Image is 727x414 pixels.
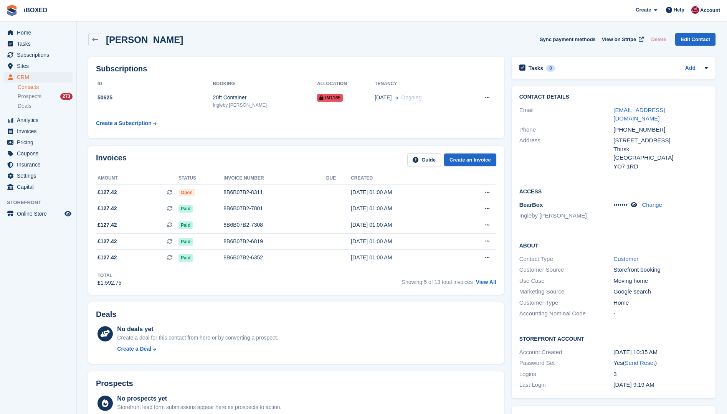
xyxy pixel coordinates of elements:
div: [DATE] 01:00 AM [351,238,455,246]
div: Ingleby [PERSON_NAME] [213,102,317,109]
h2: Tasks [529,65,544,72]
h2: Storefront Account [519,335,708,342]
span: Settings [17,170,63,181]
a: [EMAIL_ADDRESS][DOMAIN_NAME] [613,107,665,122]
a: Prospects 273 [18,92,73,101]
img: Amanda Forder [691,6,699,14]
div: Google search [613,287,708,296]
th: Tenancy [375,78,465,90]
a: Create a Subscription [96,116,157,130]
div: [GEOGRAPHIC_DATA] [613,153,708,162]
li: Ingleby [PERSON_NAME] [519,211,614,220]
div: No prospects yet [117,394,281,403]
div: [DATE] 01:00 AM [351,254,455,262]
div: Phone [519,125,614,134]
a: iBOXED [21,4,50,16]
div: Account Created [519,348,614,357]
span: Subscriptions [17,49,63,60]
div: Email [519,106,614,123]
div: [PHONE_NUMBER] [613,125,708,134]
span: Tasks [17,38,63,49]
div: YO7 1RD [613,162,708,171]
div: Marketing Source [519,287,614,296]
div: [DATE] 01:00 AM [351,221,455,229]
a: View All [476,279,496,285]
span: £127.42 [97,188,117,196]
div: 8B6B07B2-6819 [223,238,326,246]
div: 8B6B07B2-7801 [223,205,326,213]
a: menu [4,38,73,49]
span: IM1165 [317,94,343,102]
div: Password Set [519,359,614,368]
h2: Access [519,187,708,195]
a: menu [4,159,73,170]
div: Contact Type [519,255,614,264]
a: Create a Deal [117,345,278,353]
span: Sites [17,61,63,71]
span: View on Stripe [602,36,636,43]
h2: Subscriptions [96,64,496,73]
h2: Prospects [96,379,133,388]
a: menu [4,137,73,148]
div: £1,592.75 [97,279,121,287]
span: BearBox [519,201,543,208]
div: 20ft Container [213,94,317,102]
div: Storefront booking [613,266,708,274]
span: Account [700,7,720,14]
div: 8B6B07B2-8311 [223,188,326,196]
a: Contacts [18,84,73,91]
th: Allocation [317,78,375,90]
div: Create a deal for this contact from here or by converting a prospect. [117,334,278,342]
a: menu [4,148,73,159]
div: Use Case [519,277,614,285]
th: Booking [213,78,317,90]
span: Create [636,6,651,14]
div: Home [613,299,708,307]
span: Storefront [7,199,76,206]
div: Address [519,136,614,171]
span: Analytics [17,115,63,125]
span: Paid [178,221,193,229]
span: Insurance [17,159,63,170]
a: menu [4,181,73,192]
span: [DATE] [375,94,392,102]
a: Create an Invoice [444,153,496,166]
span: Invoices [17,126,63,137]
a: menu [4,72,73,82]
th: ID [96,78,213,90]
span: Pricing [17,137,63,148]
div: [STREET_ADDRESS] [613,136,708,145]
button: Sync payment methods [540,33,596,46]
a: Change [642,201,662,208]
th: Created [351,172,455,185]
div: No deals yet [117,325,278,334]
span: £127.42 [97,254,117,262]
span: £127.42 [97,205,117,213]
span: Paid [178,254,193,262]
span: Coupons [17,148,63,159]
a: menu [4,61,73,71]
a: Edit Contact [675,33,715,46]
div: Yes [613,359,708,368]
div: Moving home [613,277,708,285]
a: menu [4,208,73,219]
div: Customer Type [519,299,614,307]
h2: About [519,241,708,249]
a: menu [4,115,73,125]
span: Prospects [18,93,41,100]
h2: [PERSON_NAME] [106,35,183,45]
a: Send Reset [625,360,655,366]
th: Due [326,172,351,185]
div: 8B6B07B2-7308 [223,221,326,229]
div: Storefront lead form submissions appear here as prospects to action. [117,403,281,411]
a: Add [685,64,696,73]
span: £127.42 [97,221,117,229]
span: Home [17,27,63,38]
div: [DATE] 01:00 AM [351,188,455,196]
div: Logins [519,370,614,379]
a: menu [4,126,73,137]
th: Invoice number [223,172,326,185]
a: menu [4,49,73,60]
div: 50625 [96,94,213,102]
h2: Contact Details [519,94,708,100]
